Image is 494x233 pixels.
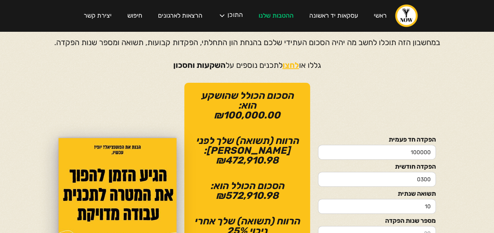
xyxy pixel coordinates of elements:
div: הסכום הכולל שהושקע הוא: ₪ [192,91,302,120]
div: התוכן [228,12,243,20]
label: הפקדה חד פעמית [318,137,436,143]
a: home [395,4,418,27]
p: במחשבון הזה תוכלו לחשב מה יהיה הסכום העתידי שלכם בהנחת הון התחלתי, הפקדות קבועות, תשואה ומספר שנו... [54,37,440,71]
div: הסכום הכולל הוא: ₪ [192,181,302,200]
label: מספר שנות הפקדה [318,218,436,224]
strong: השקעות וחסכון [173,60,226,70]
a: ראשי [366,5,395,27]
input: 1,000 [318,172,436,187]
strong: 100,000.00 [223,109,280,121]
div: הרווח (תשואה) שלך לפני [PERSON_NAME]: ₪ [192,136,302,165]
input: 7% [318,199,436,214]
a: לחצו [283,60,299,70]
a: הרצאות לארגונים [150,5,210,27]
strong: 572,910.98 [225,190,279,201]
a: ההטבות שלנו [251,5,301,27]
a: חיפוש [119,5,150,27]
a: עסקאות יד ראשונה [301,5,366,27]
label: תשואה שנתית [318,191,436,197]
strong: 472,910.98 [225,155,279,166]
div: התוכן [210,4,251,27]
input: 100,000 [318,145,436,160]
label: הפקדה חודשית [318,164,436,170]
a: יצירת קשר [76,5,119,27]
